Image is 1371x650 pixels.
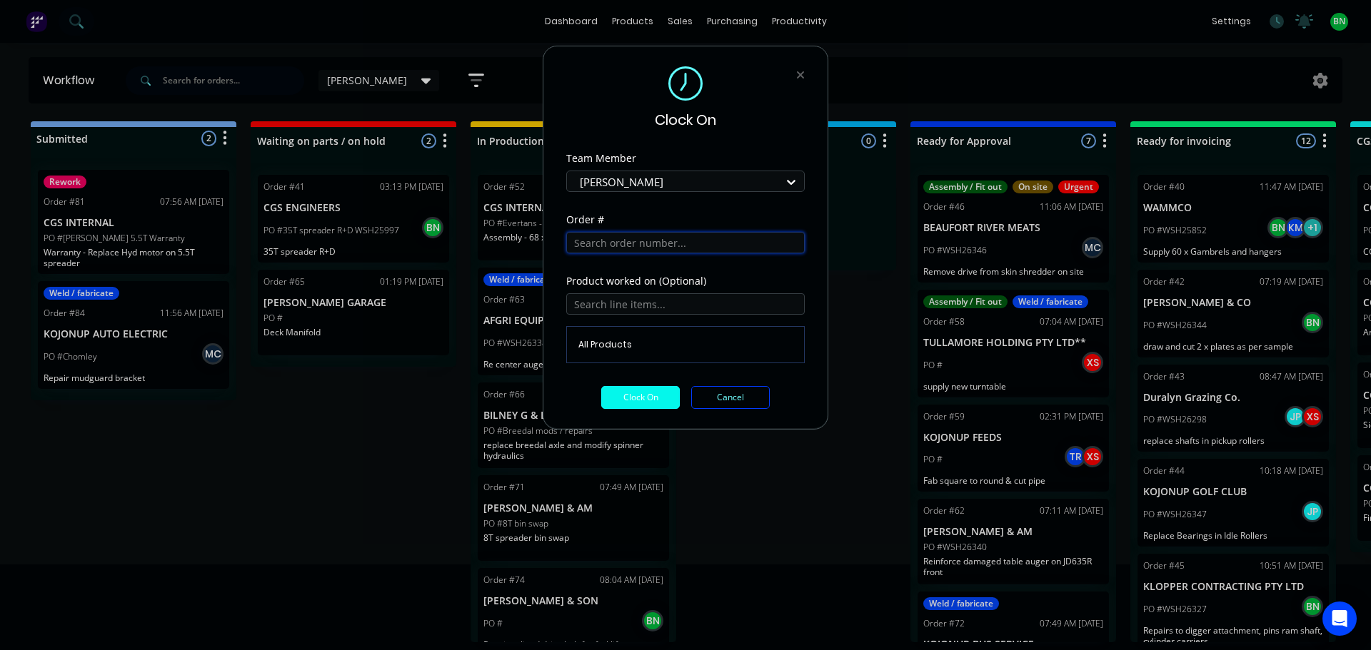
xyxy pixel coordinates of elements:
input: Search line items... [566,293,805,315]
span: Clock On [655,109,716,131]
div: Product worked on (Optional) [566,276,805,286]
button: Clock On [601,386,680,409]
div: Order # [566,215,805,225]
div: Team Member [566,153,805,163]
span: All Products [578,338,793,351]
input: Search order number... [566,232,805,253]
div: Open Intercom Messenger [1322,601,1357,636]
button: Cancel [691,386,770,409]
